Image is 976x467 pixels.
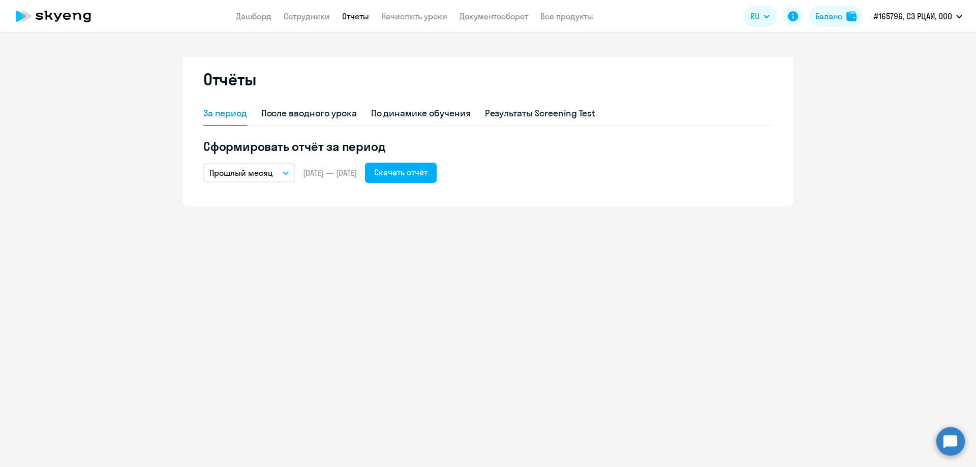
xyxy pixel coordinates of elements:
span: RU [750,10,759,22]
div: По динамике обучения [371,107,471,120]
button: RU [743,6,777,26]
button: Прошлый месяц [203,163,295,182]
a: Дашборд [236,11,271,21]
a: Отчеты [342,11,369,21]
a: Сотрудники [284,11,330,21]
h2: Отчёты [203,69,256,89]
a: Начислить уроки [381,11,447,21]
div: После вводного урока [261,107,357,120]
div: Результаты Screening Test [485,107,596,120]
a: Все продукты [540,11,593,21]
div: Баланс [815,10,842,22]
button: #165796, СЗ РЦАИ, ООО [869,4,967,28]
h5: Сформировать отчёт за период [203,138,773,154]
a: Документооборот [460,11,528,21]
p: #165796, СЗ РЦАИ, ООО [874,10,952,22]
div: Скачать отчёт [374,166,428,178]
div: За период [203,107,247,120]
span: [DATE] — [DATE] [303,167,357,178]
img: balance [846,11,857,21]
p: Прошлый месяц [209,167,273,179]
button: Балансbalance [809,6,863,26]
button: Скачать отчёт [365,163,437,183]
